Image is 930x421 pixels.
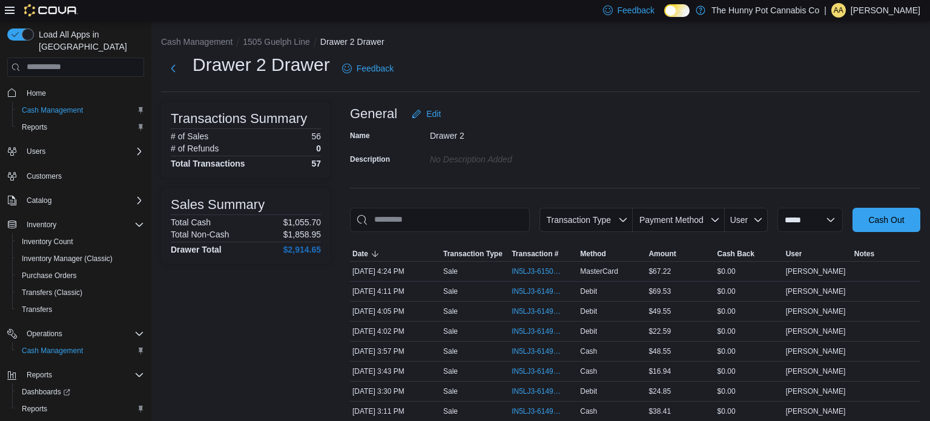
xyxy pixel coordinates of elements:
h4: Total Transactions [171,159,245,168]
span: Users [22,144,144,159]
button: Catalog [22,193,56,208]
span: Transfers [17,302,144,317]
span: Reports [22,122,47,132]
span: User [786,249,802,259]
span: [PERSON_NAME] [786,267,846,276]
button: Operations [2,325,149,342]
button: Reports [22,368,57,382]
span: [PERSON_NAME] [786,287,846,296]
button: Transfers [12,301,149,318]
p: Sale [443,346,458,356]
span: Purchase Orders [17,268,144,283]
span: AA [834,3,843,18]
button: Reports [12,119,149,136]
button: IN5LJ3-6149818 [512,344,575,359]
h3: General [350,107,397,121]
span: Transaction Type [443,249,503,259]
span: User [730,215,748,225]
h6: # of Refunds [171,144,219,153]
p: The Hunny Pot Cannabis Co [711,3,819,18]
div: [DATE] 4:05 PM [350,304,441,319]
span: Reports [17,402,144,416]
span: $48.55 [648,346,671,356]
a: Transfers [17,302,57,317]
span: $22.59 [648,327,671,336]
button: Cash Management [161,37,232,47]
div: $0.00 [715,364,783,379]
div: [DATE] 3:43 PM [350,364,441,379]
button: Customers [2,167,149,185]
span: Inventory Count [22,237,73,247]
button: Transaction Type [539,208,633,232]
span: [PERSON_NAME] [786,386,846,396]
span: Reports [22,368,144,382]
span: Cash Management [22,346,83,356]
span: IN5LJ3-6149407 [512,406,563,416]
div: [DATE] 3:57 PM [350,344,441,359]
span: Customers [22,168,144,184]
p: Sale [443,406,458,416]
div: Drawer 2 [430,126,592,141]
span: Transaction Type [546,215,611,225]
label: Name [350,131,370,141]
span: Cash Management [17,103,144,118]
button: IN5LJ3-6150106 [512,264,575,279]
h6: Total Cash [171,217,211,227]
span: Edit [426,108,441,120]
a: Customers [22,169,67,184]
span: Method [580,249,606,259]
span: Feedback [357,62,394,75]
span: [PERSON_NAME] [786,366,846,376]
div: [DATE] 4:11 PM [350,284,441,299]
button: Catalog [2,192,149,209]
span: $24.85 [648,386,671,396]
span: [PERSON_NAME] [786,346,846,356]
button: Next [161,56,185,81]
span: Transfers (Classic) [22,288,82,297]
button: Reports [2,366,149,383]
button: Drawer 2 Drawer [320,37,384,47]
p: Sale [443,327,458,336]
span: Home [27,88,46,98]
div: [DATE] 3:11 PM [350,404,441,419]
span: Dark Mode [664,17,665,18]
span: [PERSON_NAME] [786,327,846,336]
p: $1,055.70 [283,217,321,227]
span: Reports [22,404,47,414]
span: Cash [580,366,597,376]
button: Payment Method [633,208,725,232]
button: Users [22,144,50,159]
span: Cash Management [17,343,144,358]
span: [PERSON_NAME] [786,307,846,316]
button: Users [2,143,149,160]
button: Inventory Count [12,233,149,250]
span: IN5LJ3-6149872 [512,327,563,336]
div: $0.00 [715,344,783,359]
span: Amount [648,249,676,259]
button: Cash Management [12,342,149,359]
a: Feedback [337,56,398,81]
span: $49.55 [648,307,671,316]
span: Reports [17,120,144,134]
h3: Transactions Summary [171,111,307,126]
span: Inventory [22,217,144,232]
h4: $2,914.65 [283,245,321,254]
p: Sale [443,366,458,376]
span: Inventory Manager (Classic) [22,254,113,264]
button: Inventory [2,216,149,233]
h4: 57 [311,159,321,168]
div: $0.00 [715,384,783,399]
span: Transaction # [512,249,558,259]
button: Transfers (Classic) [12,284,149,301]
a: Cash Management [17,343,88,358]
span: Load All Apps in [GEOGRAPHIC_DATA] [34,28,144,53]
button: Home [2,84,149,102]
div: $0.00 [715,324,783,339]
h4: Drawer Total [171,245,222,254]
label: Description [350,154,390,164]
a: Reports [17,120,52,134]
a: Reports [17,402,52,416]
div: No Description added [430,150,592,164]
input: This is a search bar. As you type, the results lower in the page will automatically filter. [350,208,530,232]
span: IN5LJ3-6149694 [512,366,563,376]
